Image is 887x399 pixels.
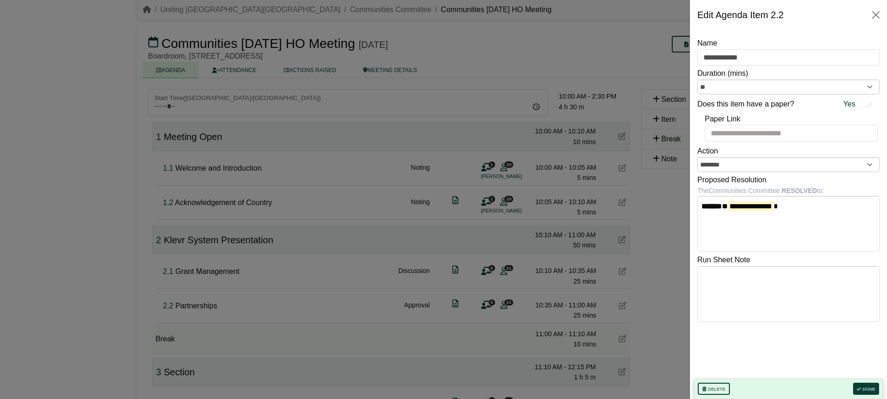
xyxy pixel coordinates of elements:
label: Name [697,37,717,49]
label: Action [697,145,718,157]
button: Close [868,7,883,22]
label: Run Sheet Note [697,254,750,266]
span: Yes [843,98,855,110]
label: Paper Link [705,113,741,125]
div: Edit Agenda Item 2.2 [697,7,784,22]
label: Duration (mins) [697,67,748,80]
div: The Communities Committee to: [697,186,880,196]
button: Done [853,383,879,395]
b: RESOLVED [781,187,817,194]
button: Delete [698,383,730,395]
label: Does this item have a paper? [697,98,794,110]
label: Proposed Resolution [697,174,767,186]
